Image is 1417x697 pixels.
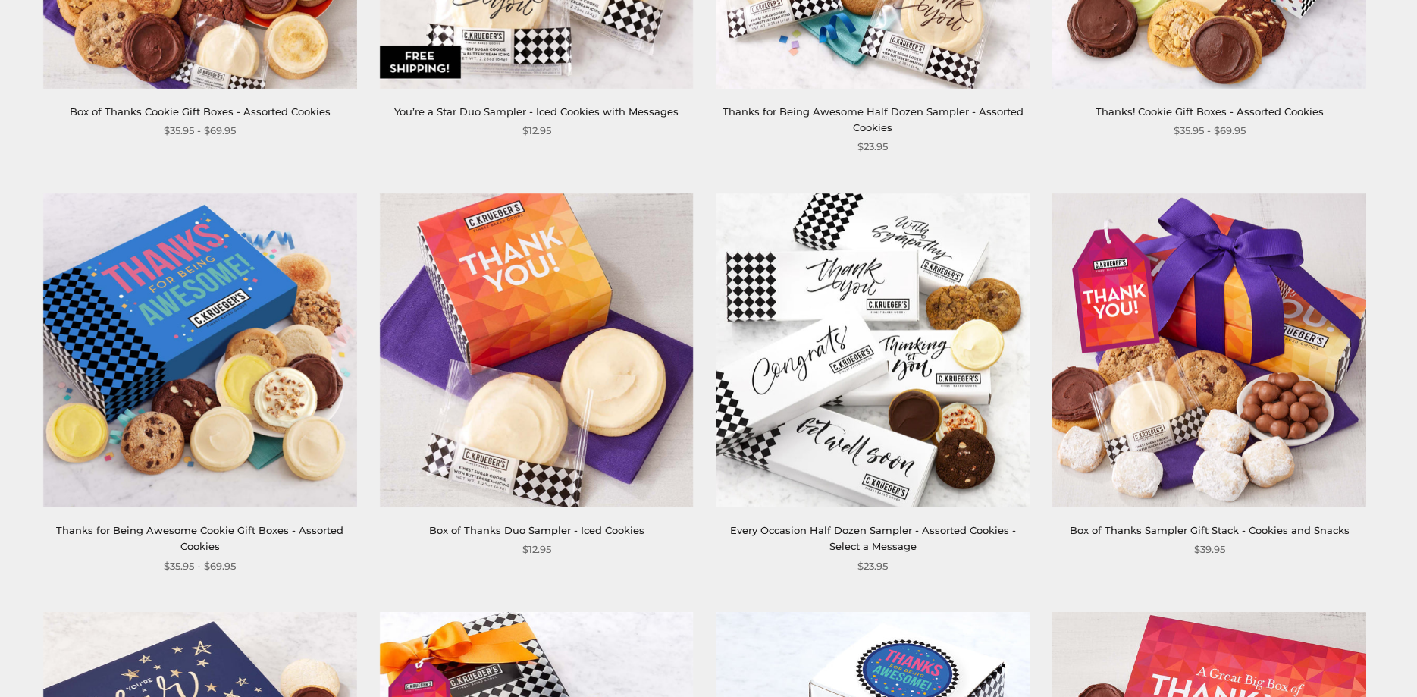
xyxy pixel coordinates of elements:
span: $23.95 [857,558,888,574]
a: Box of Thanks Duo Sampler - Iced Cookies [429,524,644,536]
a: Thanks for Being Awesome Half Dozen Sampler - Assorted Cookies [723,105,1024,133]
iframe: Sign Up via Text for Offers [12,639,157,685]
span: $23.95 [857,139,888,155]
a: Thanks! Cookie Gift Boxes - Assorted Cookies [1096,105,1324,118]
a: Thanks for Being Awesome Cookie Gift Boxes - Assorted Cookies [56,524,343,552]
span: $35.95 - $69.95 [164,558,236,574]
span: $39.95 [1194,542,1225,557]
a: You’re a Star Duo Sampler - Iced Cookies with Messages [394,105,679,118]
img: Thanks for Being Awesome Cookie Gift Boxes - Assorted Cookies [43,193,357,507]
span: $35.95 - $69.95 [164,123,236,139]
a: Box of Thanks Cookie Gift Boxes - Assorted Cookies [70,105,331,118]
a: Box of Thanks Sampler Gift Stack - Cookies and Snacks [1070,524,1350,536]
span: $12.95 [522,123,551,139]
img: Box of Thanks Duo Sampler - Iced Cookies [380,193,694,507]
img: Every Occasion Half Dozen Sampler - Assorted Cookies - Select a Message [716,193,1030,507]
a: Every Occasion Half Dozen Sampler - Assorted Cookies - Select a Message [730,524,1016,552]
img: Box of Thanks Sampler Gift Stack - Cookies and Snacks [1052,193,1366,507]
span: $35.95 - $69.95 [1174,123,1246,139]
span: $12.95 [522,542,551,557]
